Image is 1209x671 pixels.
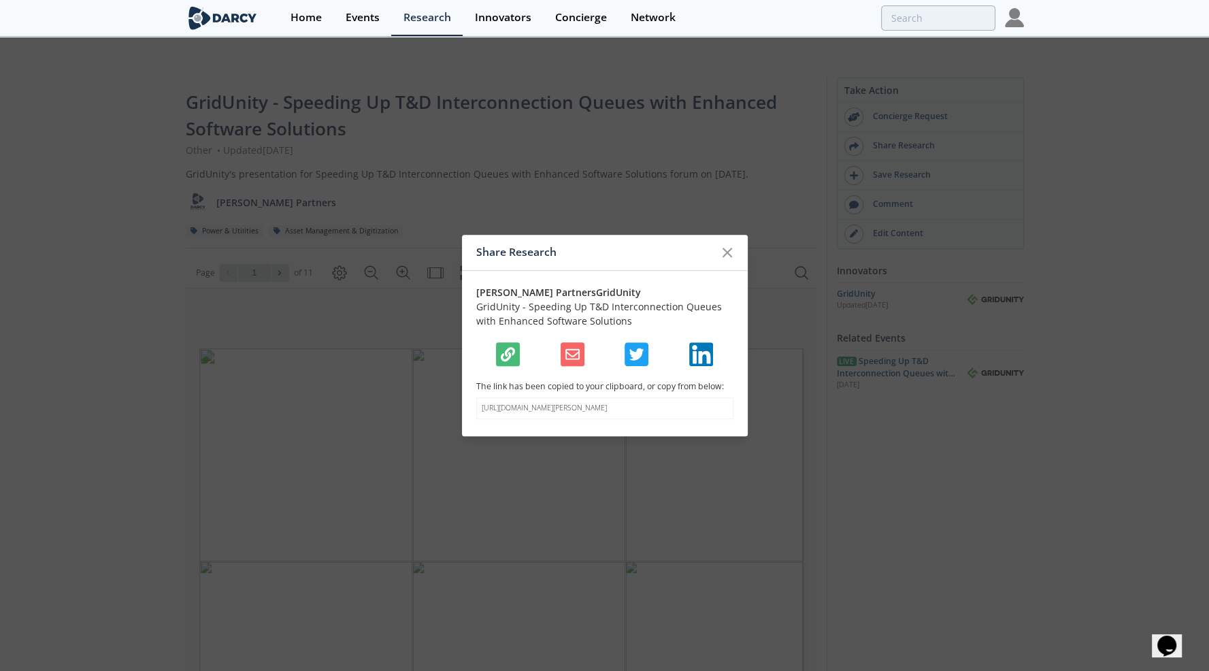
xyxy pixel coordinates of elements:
div: Innovators [475,12,531,23]
img: logo-wide.svg [186,6,260,30]
img: Shares [689,342,713,366]
div: Research [403,12,451,23]
iframe: chat widget [1152,617,1195,657]
p: [URL][DOMAIN_NAME][PERSON_NAME] [482,404,728,414]
p: The link has been copied to your clipboard, or copy from below: [476,380,733,393]
img: Profile [1005,8,1024,27]
img: Shares [625,342,648,366]
div: Share Research [476,240,715,265]
input: Advanced Search [881,5,995,31]
div: Home [291,12,322,23]
div: Events [346,12,380,23]
div: Network [631,12,676,23]
div: Concierge [555,12,607,23]
p: [PERSON_NAME] Partners GridUnity [476,285,733,299]
p: GridUnity - Speeding Up T&D Interconnection Queues with Enhanced Software Solutions [476,299,733,328]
